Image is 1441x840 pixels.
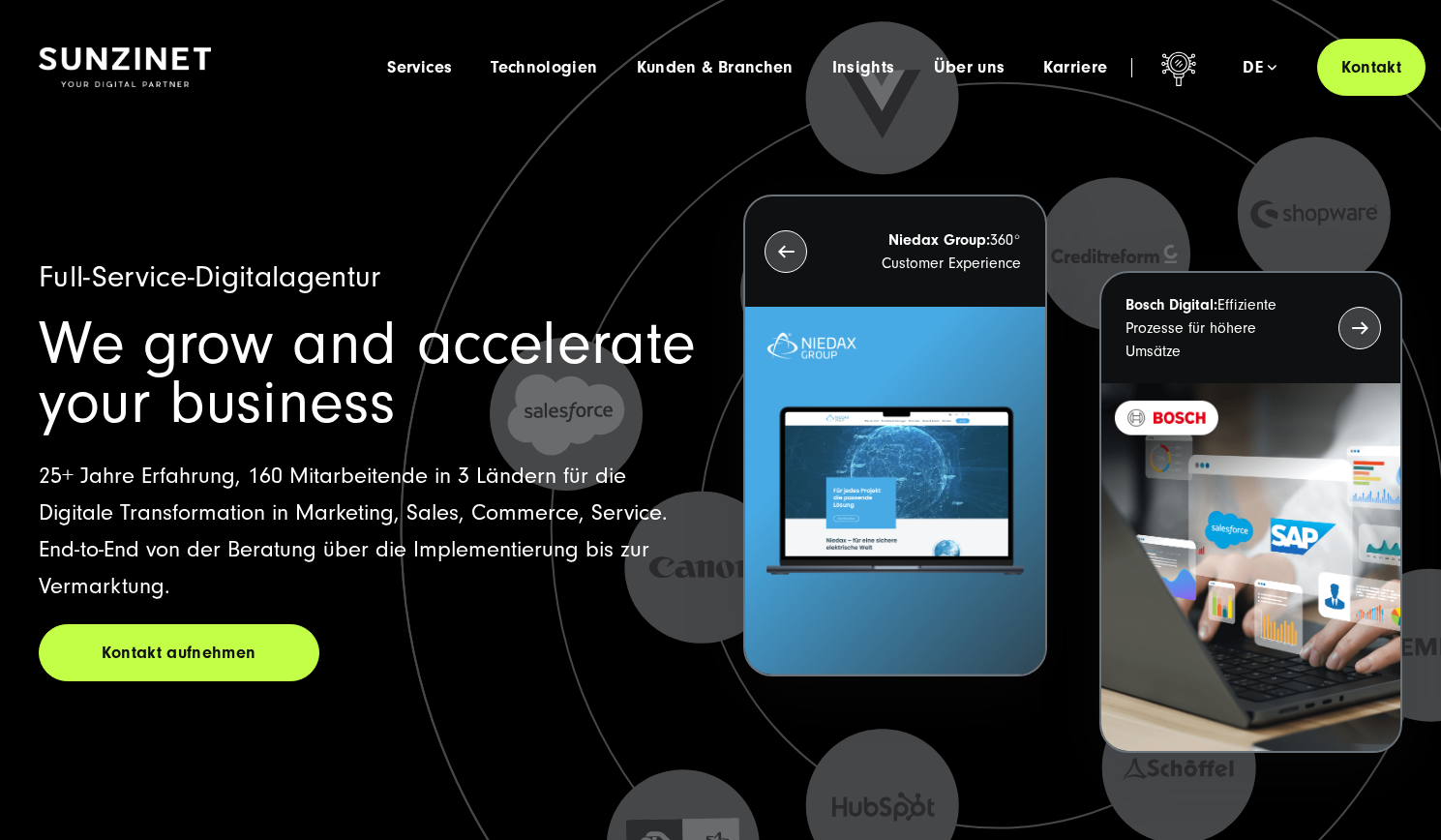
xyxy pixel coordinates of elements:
[743,195,1046,676] button: Niedax Group:360° Customer Experience Letztes Projekt von Niedax. Ein Laptop auf dem die Niedax W...
[745,307,1044,675] img: Letztes Projekt von Niedax. Ein Laptop auf dem die Niedax Website geöffnet ist, auf blauem Hinter...
[39,259,381,294] span: Full-Service-Digitalagentur
[1126,296,1217,314] strong: Bosch Digital:
[1317,39,1426,96] a: Kontakt
[39,458,698,605] p: 25+ Jahre Erfahrung, 160 Mitarbeitende in 3 Ländern für die Digitale Transformation in Marketing,...
[387,58,452,77] a: Services
[934,58,1006,77] a: Über uns
[1043,58,1107,77] a: Karriere
[1099,271,1402,753] button: Bosch Digital:Effiziente Prozesse für höhere Umsätze BOSCH - Kundeprojekt - Digital Transformatio...
[39,309,696,437] span: We grow and accelerate your business
[39,47,211,88] img: SUNZINET Full Service Digital Agentur
[1243,58,1276,77] div: de
[1126,293,1304,363] p: Effiziente Prozesse für höhere Umsätze
[637,58,794,77] a: Kunden & Branchen
[832,58,895,77] a: Insights
[491,58,597,77] a: Technologien
[39,624,319,681] a: Kontakt aufnehmen
[842,228,1020,275] p: 360° Customer Experience
[888,231,990,249] strong: Niedax Group:
[1101,383,1400,751] img: BOSCH - Kundeprojekt - Digital Transformation Agentur SUNZINET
